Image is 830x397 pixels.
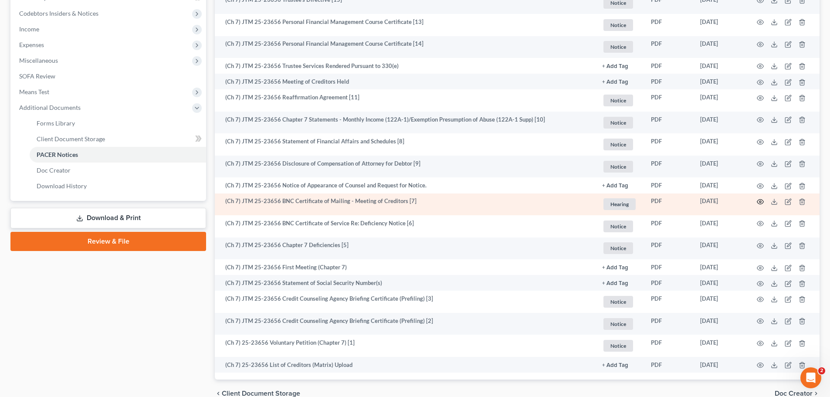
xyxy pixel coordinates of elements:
i: chevron_right [813,390,820,397]
td: [DATE] [693,335,746,357]
span: Download History [37,182,87,190]
td: [DATE] [693,177,746,193]
a: + Add Tag [602,263,637,271]
span: Additional Documents [19,104,81,111]
a: Download History [30,178,206,194]
span: Client Document Storage [222,390,300,397]
a: Notice [602,115,637,130]
a: + Add Tag [602,78,637,86]
td: [DATE] [693,36,746,58]
a: Notice [602,18,637,32]
a: + Add Tag [602,181,637,190]
td: (Ch 7) JTM 25-23656 Credit Counseling Agency Briefing Certificate (Prefiling) [3] [215,291,595,313]
span: Income [19,25,39,33]
td: (Ch 7) JTM 25-23656 BNC Certificate of Service Re: Deficiency Notice [6] [215,215,595,238]
td: PDF [644,89,693,112]
td: PDF [644,74,693,89]
a: Notice [602,159,637,174]
td: PDF [644,259,693,275]
a: Notice [602,295,637,309]
td: (Ch 7) JTM 25-23656 Personal Financial Management Course Certificate [14] [215,36,595,58]
a: Notice [602,137,637,152]
td: [DATE] [693,313,746,335]
td: (Ch 7) JTM 25-23656 Meeting of Creditors Held [215,74,595,89]
td: PDF [644,36,693,58]
td: (Ch 7) JTM 25-23656 Chapter 7 Statements - Monthly Income (122A-1)/Exemption Presumption of Abuse... [215,112,595,134]
td: (Ch 7) 25-23656 Voluntary Petition (Chapter 7) [1] [215,335,595,357]
td: (Ch 7) JTM 25-23656 Credit Counseling Agency Briefing Certificate (Prefiling) [2] [215,313,595,335]
a: Notice [602,339,637,353]
a: Notice [602,219,637,234]
a: + Add Tag [602,62,637,70]
a: Review & File [10,232,206,251]
span: Notice [603,318,633,330]
a: Notice [602,317,637,331]
span: Notice [603,41,633,53]
td: [DATE] [693,357,746,373]
button: + Add Tag [602,363,628,368]
button: + Add Tag [602,281,628,286]
td: PDF [644,58,693,74]
button: + Add Tag [602,64,628,69]
span: Client Document Storage [37,135,105,143]
td: [DATE] [693,238,746,260]
td: [DATE] [693,89,746,112]
td: (Ch 7) JTM 25-23656 Personal Financial Management Course Certificate [13] [215,14,595,36]
button: + Add Tag [602,265,628,271]
td: (Ch 7) JTM 25-23656 Trustee Services Rendered Pursuant to 330(e) [215,58,595,74]
td: PDF [644,133,693,156]
td: (Ch 7) 25-23656 List of Creditors (Matrix) Upload [215,357,595,373]
a: PACER Notices [30,147,206,163]
span: PACER Notices [37,151,78,158]
td: PDF [644,215,693,238]
td: (Ch 7) JTM 25-23656 Statement of Financial Affairs and Schedules [8] [215,133,595,156]
button: chevron_left Client Document Storage [215,390,300,397]
td: [DATE] [693,215,746,238]
td: PDF [644,291,693,313]
span: Notice [603,242,633,254]
td: [DATE] [693,14,746,36]
a: Client Document Storage [30,131,206,147]
a: Download & Print [10,208,206,228]
td: (Ch 7) JTM 25-23656 BNC Certificate of Mailing - Meeting of Creditors [7] [215,193,595,216]
td: PDF [644,193,693,216]
td: [DATE] [693,259,746,275]
span: Notice [603,296,633,308]
td: PDF [644,275,693,291]
span: Forms Library [37,119,75,127]
iframe: Intercom live chat [800,367,821,388]
button: Doc Creator chevron_right [775,390,820,397]
span: Miscellaneous [19,57,58,64]
td: [DATE] [693,112,746,134]
td: [DATE] [693,133,746,156]
a: Notice [602,93,637,108]
span: Notice [603,221,633,232]
span: SOFA Review [19,72,55,80]
span: Means Test [19,88,49,95]
span: Doc Creator [37,166,71,174]
td: [DATE] [693,291,746,313]
span: Hearing [603,198,636,210]
a: Forms Library [30,115,206,131]
span: Codebtors Insiders & Notices [19,10,98,17]
td: PDF [644,335,693,357]
td: PDF [644,156,693,178]
td: PDF [644,238,693,260]
span: Notice [603,340,633,352]
i: chevron_left [215,390,222,397]
span: Notice [603,117,633,129]
a: + Add Tag [602,361,637,369]
td: [DATE] [693,193,746,216]
button: + Add Tag [602,79,628,85]
td: PDF [644,14,693,36]
td: (Ch 7) JTM 25-23656 First Meeting (Chapter 7) [215,259,595,275]
td: [DATE] [693,74,746,89]
a: SOFA Review [12,68,206,84]
span: Notice [603,139,633,150]
button: + Add Tag [602,183,628,189]
span: Expenses [19,41,44,48]
span: Notice [603,95,633,106]
span: Notice [603,161,633,173]
a: Doc Creator [30,163,206,178]
span: Doc Creator [775,390,813,397]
